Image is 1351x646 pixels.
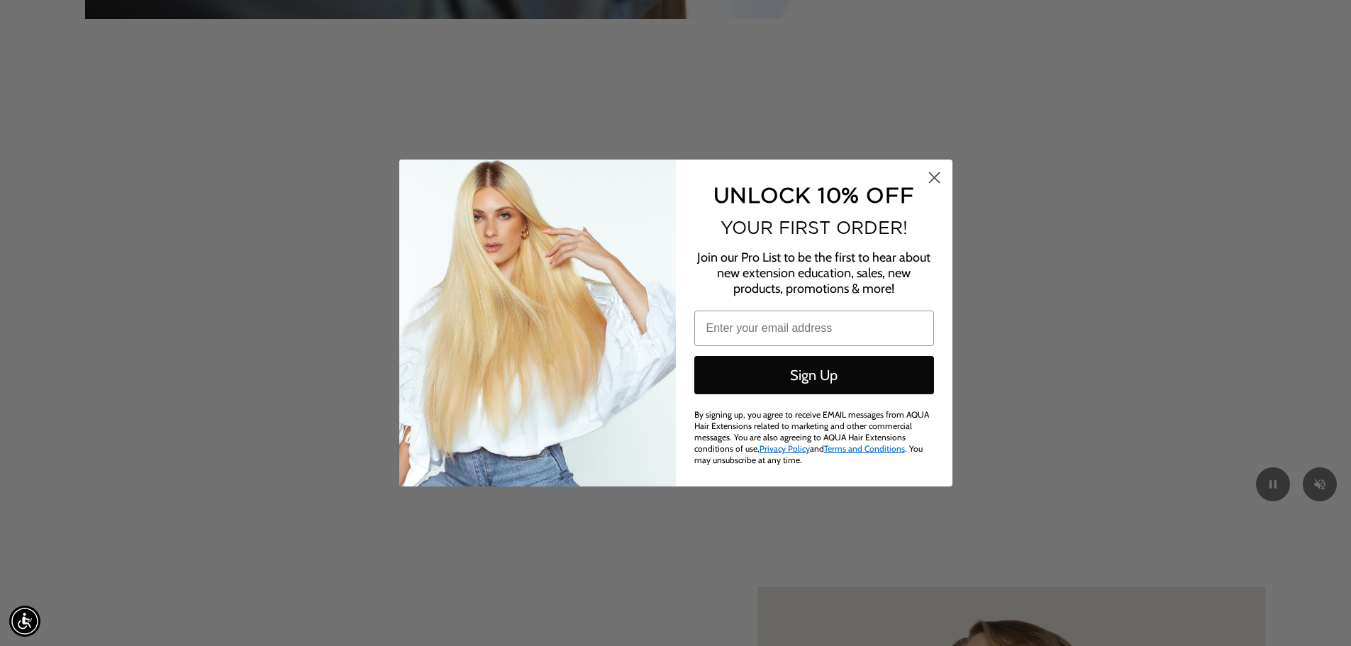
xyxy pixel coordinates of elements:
span: By signing up, you agree to receive EMAIL messages from AQUA Hair Extensions related to marketing... [694,409,929,465]
img: daab8b0d-f573-4e8c-a4d0-05ad8d765127.png [399,160,676,486]
button: Close dialog [922,165,947,190]
a: Privacy Policy [760,443,810,454]
a: Terms and Conditions [824,443,905,454]
span: UNLOCK 10% OFF [713,183,914,206]
span: YOUR FIRST ORDER! [721,218,908,238]
input: Enter your email address [694,311,934,346]
div: Accessibility Menu [9,606,40,637]
button: Sign Up [694,356,934,394]
span: Join our Pro List to be the first to hear about new extension education, sales, new products, pro... [697,250,930,296]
